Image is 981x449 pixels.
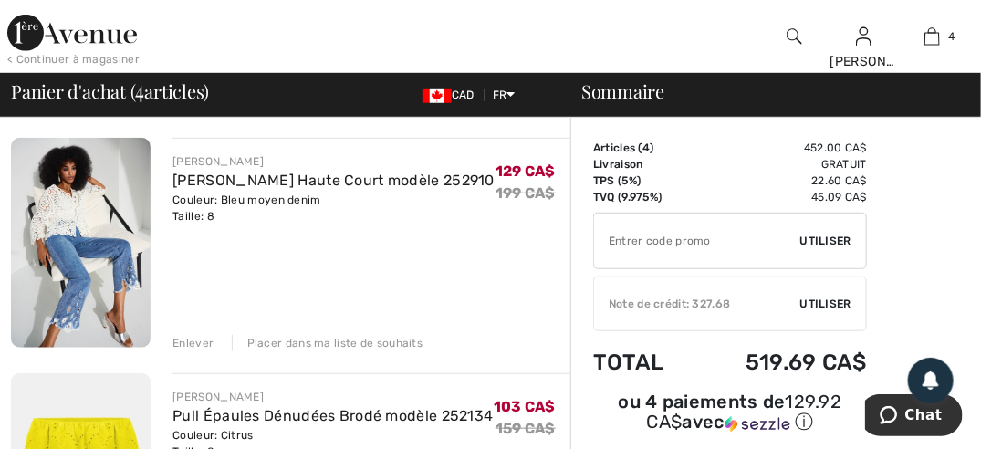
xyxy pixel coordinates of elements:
[856,26,871,47] img: Mes infos
[594,296,800,312] div: Note de crédit: 327.68
[787,26,802,47] img: recherche
[493,89,516,101] span: FR
[7,15,137,51] img: 1ère Avenue
[694,331,867,393] td: 519.69 CA$
[593,393,867,441] div: ou 4 paiements de129.92 CA$avecSezzle Cliquez pour en savoir plus sur Sezzle
[642,141,650,154] span: 4
[800,296,851,312] span: Utiliser
[496,162,556,180] span: 129 CA$
[694,140,867,156] td: 452.00 CA$
[494,398,556,415] span: 103 CA$
[694,189,867,205] td: 45.09 CA$
[924,26,940,47] img: Mon panier
[172,389,493,405] div: [PERSON_NAME]
[949,28,955,45] span: 4
[593,331,694,393] td: Total
[172,153,495,170] div: [PERSON_NAME]
[593,140,694,156] td: Articles ( )
[865,394,963,440] iframe: Ouvre un widget dans lequel vous pouvez chatter avec l’un de nos agents
[800,233,851,249] span: Utiliser
[694,156,867,172] td: Gratuit
[496,420,556,437] s: 159 CA$
[172,407,493,424] a: Pull Épaules Dénudées Brodé modèle 252134
[172,172,495,189] a: [PERSON_NAME] Haute Court modèle 252910
[135,78,144,101] span: 4
[11,138,151,348] img: Jean Taille Haute Court modèle 252910
[694,172,867,189] td: 22.60 CA$
[593,172,694,189] td: TPS (5%)
[830,52,897,71] div: [PERSON_NAME]
[899,26,965,47] a: 4
[172,192,495,224] div: Couleur: Bleu moyen denim Taille: 8
[856,27,871,45] a: Se connecter
[423,89,452,103] img: Canadian Dollar
[593,393,867,434] div: ou 4 paiements de avec
[647,391,842,433] span: 129.92 CA$
[172,335,214,351] div: Enlever
[559,82,970,100] div: Sommaire
[725,416,790,433] img: Sezzle
[423,89,482,101] span: CAD
[594,214,800,268] input: Code promo
[7,51,140,68] div: < Continuer à magasiner
[11,82,209,100] span: Panier d'achat ( articles)
[593,189,694,205] td: TVQ (9.975%)
[232,335,423,351] div: Placer dans ma liste de souhaits
[496,184,556,202] s: 199 CA$
[593,156,694,172] td: Livraison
